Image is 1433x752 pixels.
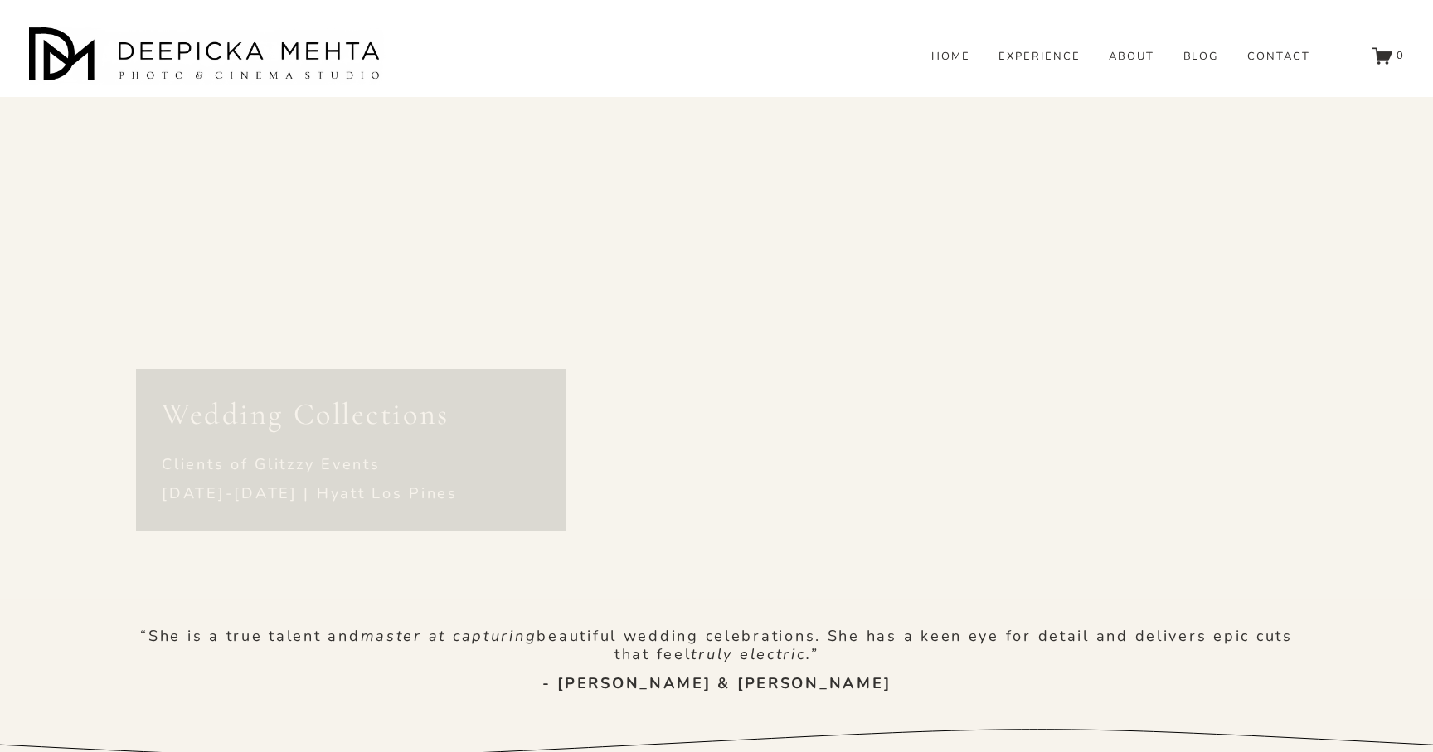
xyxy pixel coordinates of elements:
span: 0 [1397,48,1405,63]
span: Wedding Collections [162,395,449,432]
strong: - [PERSON_NAME] & [PERSON_NAME] [542,673,891,693]
p: “She is a true talent and beautiful wedding celebrations. She has a keen eye for detail and deliv... [136,628,1297,664]
a: HOME [931,50,970,65]
a: EXPERIENCE [998,50,1081,65]
a: folder dropdown [1183,50,1219,65]
a: ABOUT [1109,50,1154,65]
img: Austin Wedding Photographer - Deepicka Mehta Photography &amp; Cinematography [29,27,386,85]
em: truly electric.” [691,644,819,664]
span: BLOG [1183,51,1219,64]
a: CONTACT [1247,50,1310,65]
em: master at capturing [361,626,537,646]
span: [DATE]-[DATE] | Hyatt Los Pines [162,483,458,503]
a: 0 items in cart [1372,46,1405,66]
span: Clients of Glitzzy Events [162,454,380,474]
